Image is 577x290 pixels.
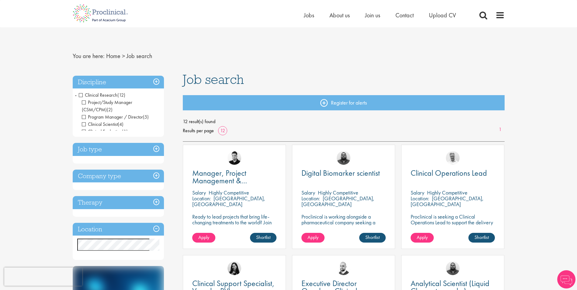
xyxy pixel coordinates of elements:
span: Program Manager / Director [82,114,149,120]
img: Chatbot [557,270,575,288]
p: Proclinical is working alongside a pharmaceutical company seeking a Digital Biomarker Scientist t... [301,214,386,243]
span: 12 result(s) found [183,117,505,126]
a: Shortlist [250,233,276,243]
a: Register for alerts [183,95,505,110]
span: (2) [107,106,113,113]
a: Apply [411,233,434,243]
a: Clinical Operations Lead [411,169,495,177]
span: Clinical Research [79,92,117,98]
p: Highly Competitive [318,189,358,196]
a: Digital Biomarker scientist [301,169,386,177]
span: (4) [118,121,123,127]
a: 1 [496,126,505,133]
p: [GEOGRAPHIC_DATA], [GEOGRAPHIC_DATA] [301,195,374,208]
a: Manager, Project Management & Operational Delivery [192,169,276,185]
span: Clinical Evaluation [82,128,122,135]
span: Apply [308,234,318,240]
span: Clinical Evaluation [82,128,128,135]
h3: Discipline [73,76,164,89]
img: Anderson Maldonado [228,151,241,165]
h3: Therapy [73,196,164,209]
span: Location: [192,195,211,202]
span: (1) [122,128,128,135]
p: Highly Competitive [209,189,249,196]
p: Ready to lead projects that bring life-changing treatments to the world? Join our client at the f... [192,214,276,243]
span: Apply [198,234,209,240]
a: Shortlist [468,233,495,243]
span: Project/Study Manager (CSM/CPM) [82,99,132,113]
span: Salary [411,189,424,196]
span: Manager, Project Management & Operational Delivery [192,168,258,193]
a: Shortlist [359,233,386,243]
a: Upload CV [429,11,456,19]
span: Job search [127,52,152,60]
span: Job search [183,71,244,88]
a: Join us [365,11,380,19]
span: Salary [301,189,315,196]
a: Contact [395,11,414,19]
span: Program Manager / Director [82,114,143,120]
p: Highly Competitive [427,189,468,196]
img: Ashley Bennett [446,261,460,275]
a: 12 [218,127,227,134]
a: About us [329,11,350,19]
a: Apply [301,233,325,243]
span: Location: [411,195,429,202]
span: Clinical Operations Lead [411,168,487,178]
span: Clinical Scientist [82,121,123,127]
p: [GEOGRAPHIC_DATA], [GEOGRAPHIC_DATA] [411,195,484,208]
span: Results per page [183,126,214,135]
span: Salary [192,189,206,196]
span: You are here: [73,52,105,60]
h3: Location [73,223,164,236]
img: Vikram Nadgir [337,261,350,275]
p: Proclinical is seeking a Clinical Operations Lead to support the delivery of clinical trials in o... [411,214,495,231]
span: > [122,52,125,60]
a: breadcrumb link [106,52,120,60]
a: Apply [192,233,215,243]
span: Digital Biomarker scientist [301,168,380,178]
span: Clinical Scientist [82,121,118,127]
span: (12) [117,92,125,98]
span: - [75,90,77,99]
p: [GEOGRAPHIC_DATA], [GEOGRAPHIC_DATA] [192,195,265,208]
img: Ashley Bennett [337,151,350,165]
a: Jobs [304,11,314,19]
span: Apply [417,234,428,240]
h3: Job type [73,143,164,156]
span: (5) [143,114,149,120]
img: Joshua Bye [446,151,460,165]
h3: Company type [73,170,164,183]
span: Clinical Research [79,92,125,98]
span: Location: [301,195,320,202]
iframe: reCAPTCHA [4,268,82,286]
img: Indre Stankeviciute [228,261,241,275]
